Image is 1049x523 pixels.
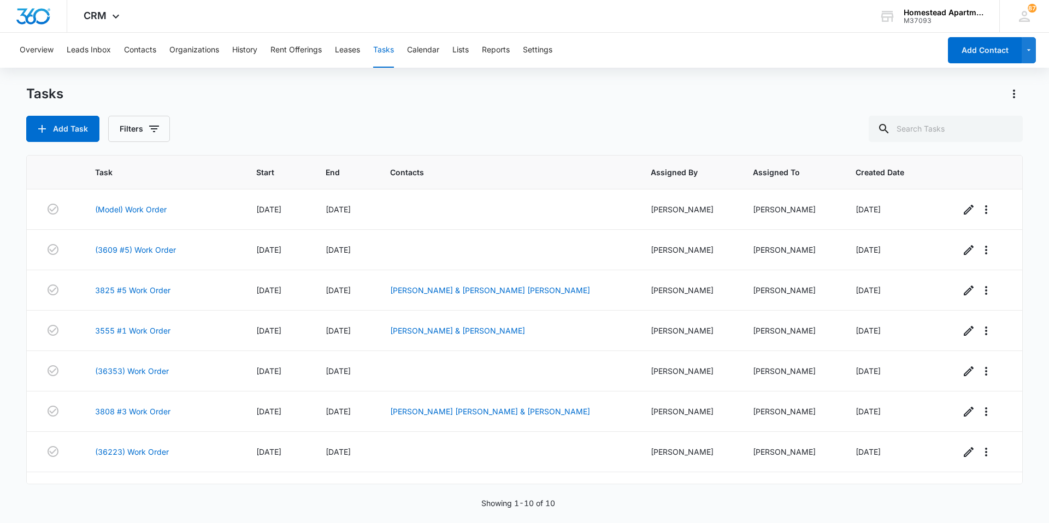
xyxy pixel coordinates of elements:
[326,167,349,178] span: End
[1005,85,1023,103] button: Actions
[856,205,881,214] span: [DATE]
[108,116,170,142] button: Filters
[95,167,214,178] span: Task
[270,33,322,68] button: Rent Offerings
[326,447,351,456] span: [DATE]
[232,33,257,68] button: History
[95,406,170,417] a: 3808 #3 Work Order
[84,10,107,21] span: CRM
[95,365,169,377] a: (36353) Work Order
[326,366,351,376] span: [DATE]
[753,365,829,377] div: [PERSON_NAME]
[651,167,711,178] span: Assigned By
[256,167,284,178] span: Start
[856,286,881,295] span: [DATE]
[651,406,727,417] div: [PERSON_NAME]
[1028,4,1036,13] span: 87
[753,325,829,336] div: [PERSON_NAME]
[20,33,54,68] button: Overview
[256,326,281,335] span: [DATE]
[256,407,281,416] span: [DATE]
[753,284,829,296] div: [PERSON_NAME]
[753,244,829,255] div: [PERSON_NAME]
[95,325,170,336] a: 3555 #1 Work Order
[95,204,167,215] a: (Model) Work Order
[904,17,983,25] div: account id
[26,86,63,102] h1: Tasks
[651,244,727,255] div: [PERSON_NAME]
[407,33,439,68] button: Calendar
[373,33,394,68] button: Tasks
[856,167,918,178] span: Created Date
[326,205,351,214] span: [DATE]
[481,497,555,509] p: Showing 1-10 of 10
[523,33,552,68] button: Settings
[948,37,1022,63] button: Add Contact
[651,204,727,215] div: [PERSON_NAME]
[482,33,510,68] button: Reports
[753,446,829,457] div: [PERSON_NAME]
[856,447,881,456] span: [DATE]
[1028,4,1036,13] div: notifications count
[390,326,525,335] a: [PERSON_NAME] & [PERSON_NAME]
[651,284,727,296] div: [PERSON_NAME]
[124,33,156,68] button: Contacts
[753,406,829,417] div: [PERSON_NAME]
[95,284,170,296] a: 3825 #5 Work Order
[326,245,351,254] span: [DATE]
[390,286,590,295] a: [PERSON_NAME] & [PERSON_NAME] [PERSON_NAME]
[326,286,351,295] span: [DATE]
[753,167,814,178] span: Assigned To
[651,365,727,377] div: [PERSON_NAME]
[256,286,281,295] span: [DATE]
[856,326,881,335] span: [DATE]
[335,33,360,68] button: Leases
[256,447,281,456] span: [DATE]
[904,8,983,17] div: account name
[856,245,881,254] span: [DATE]
[256,366,281,376] span: [DATE]
[869,116,1023,142] input: Search Tasks
[390,167,609,178] span: Contacts
[390,407,590,416] a: [PERSON_NAME] [PERSON_NAME] & [PERSON_NAME]
[452,33,469,68] button: Lists
[95,244,176,255] a: (3609 #5) Work Order
[651,325,727,336] div: [PERSON_NAME]
[67,33,111,68] button: Leads Inbox
[753,204,829,215] div: [PERSON_NAME]
[169,33,219,68] button: Organizations
[256,205,281,214] span: [DATE]
[326,326,351,335] span: [DATE]
[95,446,169,457] a: (36223) Work Order
[256,245,281,254] span: [DATE]
[651,446,727,457] div: [PERSON_NAME]
[26,116,99,142] button: Add Task
[856,407,881,416] span: [DATE]
[856,366,881,376] span: [DATE]
[326,407,351,416] span: [DATE]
